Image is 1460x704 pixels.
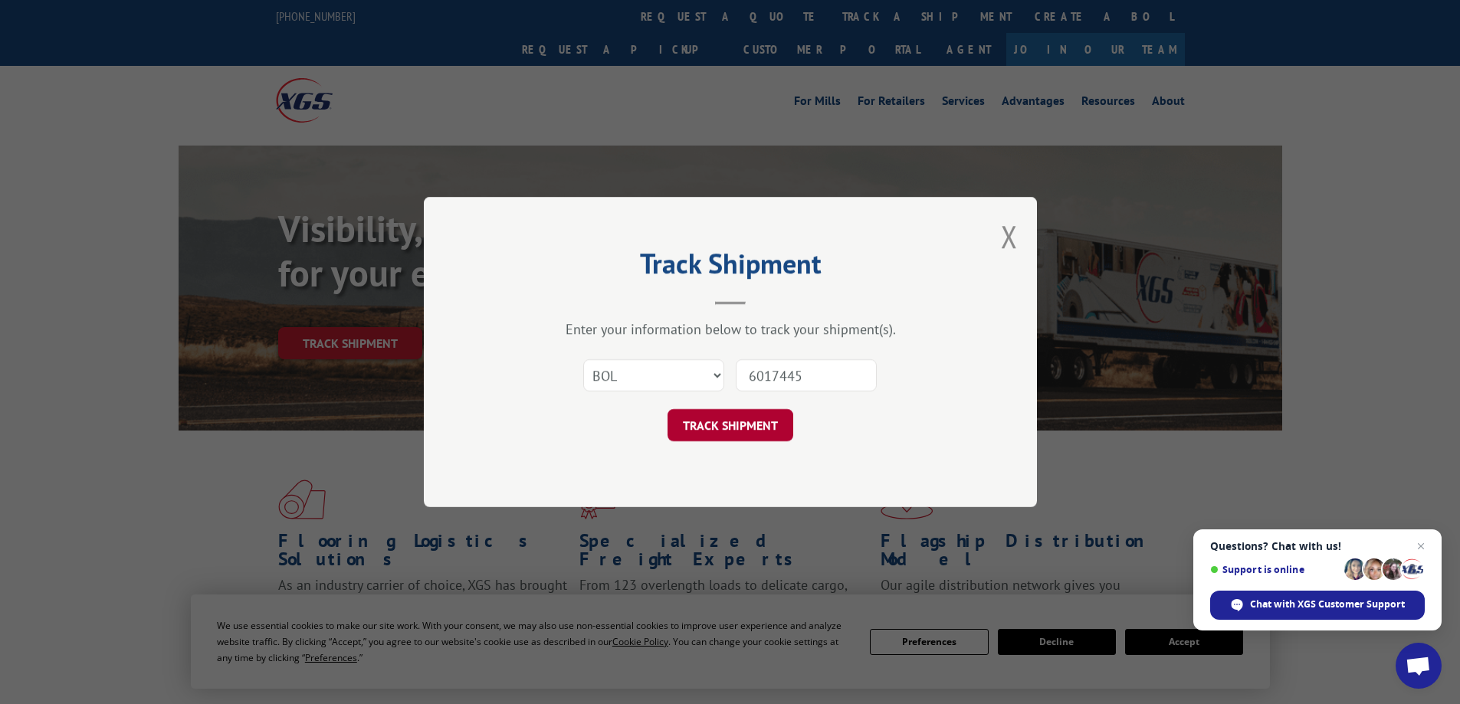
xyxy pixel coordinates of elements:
[1396,643,1442,689] a: Open chat
[1001,216,1018,257] button: Close modal
[1210,564,1339,575] span: Support is online
[500,253,960,282] h2: Track Shipment
[736,359,877,391] input: Number(s)
[500,320,960,338] div: Enter your information below to track your shipment(s).
[1210,591,1425,620] span: Chat with XGS Customer Support
[1210,540,1425,552] span: Questions? Chat with us!
[668,409,793,441] button: TRACK SHIPMENT
[1250,598,1405,611] span: Chat with XGS Customer Support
